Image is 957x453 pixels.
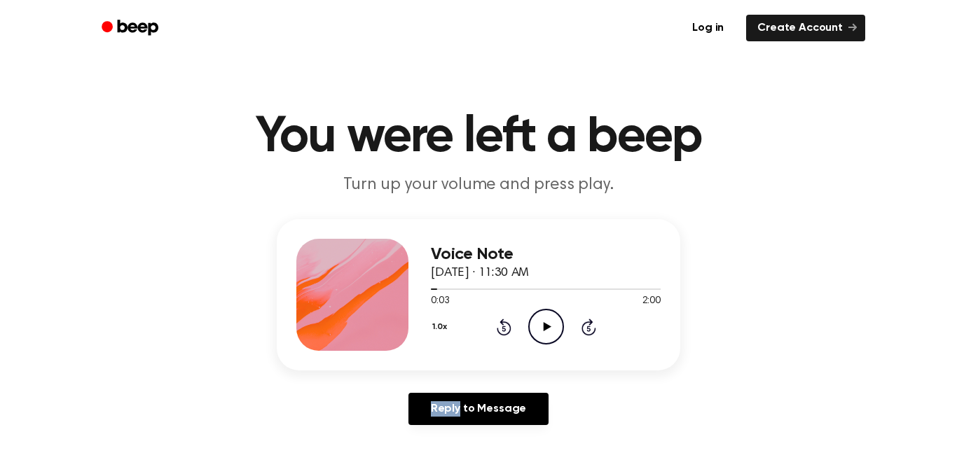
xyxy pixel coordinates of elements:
[642,294,661,309] span: 2:00
[209,174,748,197] p: Turn up your volume and press play.
[431,245,661,264] h3: Voice Note
[431,267,529,279] span: [DATE] · 11:30 AM
[408,393,549,425] a: Reply to Message
[746,15,865,41] a: Create Account
[678,12,738,44] a: Log in
[431,315,452,339] button: 1.0x
[92,15,171,42] a: Beep
[120,112,837,162] h1: You were left a beep
[431,294,449,309] span: 0:03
